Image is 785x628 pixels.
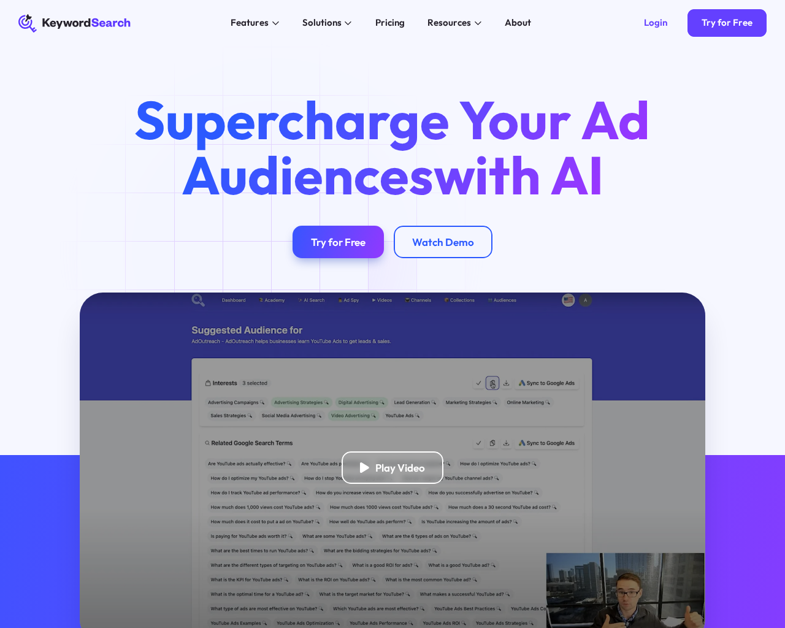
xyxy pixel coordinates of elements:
div: Pricing [375,16,405,30]
div: Resources [427,16,471,30]
a: Try for Free [687,9,766,37]
div: Try for Free [311,235,366,248]
div: Solutions [302,16,342,30]
div: Login [644,17,667,29]
div: Play Video [375,461,425,474]
div: Watch Demo [412,235,474,248]
a: About [498,14,538,33]
div: Try for Free [702,17,752,29]
a: Login [630,9,681,37]
a: Try for Free [293,226,384,258]
h1: Supercharge Your Ad Audiences [115,93,671,202]
a: Pricing [368,14,412,33]
span: with AI [434,141,603,209]
div: Features [231,16,269,30]
div: About [505,16,531,30]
